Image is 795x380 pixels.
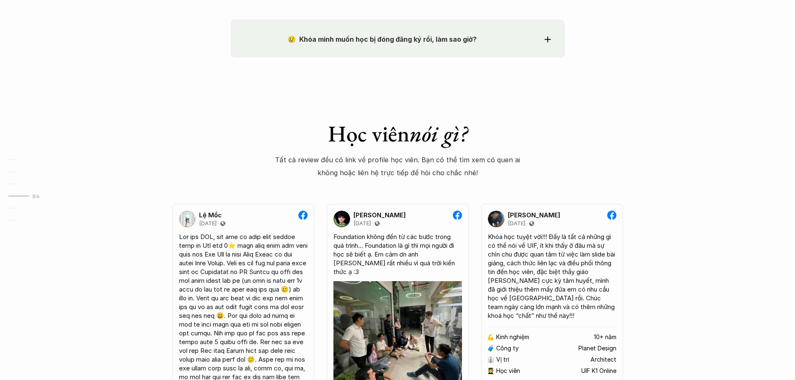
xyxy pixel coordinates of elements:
[487,345,494,352] p: 🧳
[353,211,406,219] p: [PERSON_NAME]
[496,367,520,375] p: Học viên
[487,356,494,363] p: 👔
[508,220,525,227] p: [DATE]
[409,119,467,148] em: nói gì?
[508,211,560,219] p: [PERSON_NAME]
[581,367,616,375] p: UIF K1 Online
[353,220,371,227] p: [DATE]
[496,356,509,363] p: Vị trí
[496,334,529,341] p: Kinh nghiệm
[199,220,217,227] p: [DATE]
[8,191,48,201] a: 04
[333,232,462,276] div: Foundation không đến từ các bước trong quá trình... Foundation là gì thì mọi người đi học sẽ biết...
[199,211,222,219] p: Lệ Mốc
[275,154,520,179] p: Tất cả review đều có link về profile học viên. Bạn có thể tìm xem có quen ai không hoặc liên hệ t...
[275,120,520,147] h1: Học viên
[496,345,519,352] p: Công ty
[594,334,616,341] p: 10+ năm
[488,232,616,320] div: Khóa học tuyệt vời!!! Đấy là tất cả những gì có thể nói về UIF, ít khi thấy ở đâu mà sự chỉn chu ...
[487,334,494,341] p: 💪
[578,345,616,352] p: Planet Design
[591,356,616,363] p: Architect
[33,193,40,199] strong: 04
[288,35,477,43] strong: 😢 Khóa mình muốn học bị đóng đăng ký rồi, làm sao giờ?
[487,367,494,375] p: 👩‍🎓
